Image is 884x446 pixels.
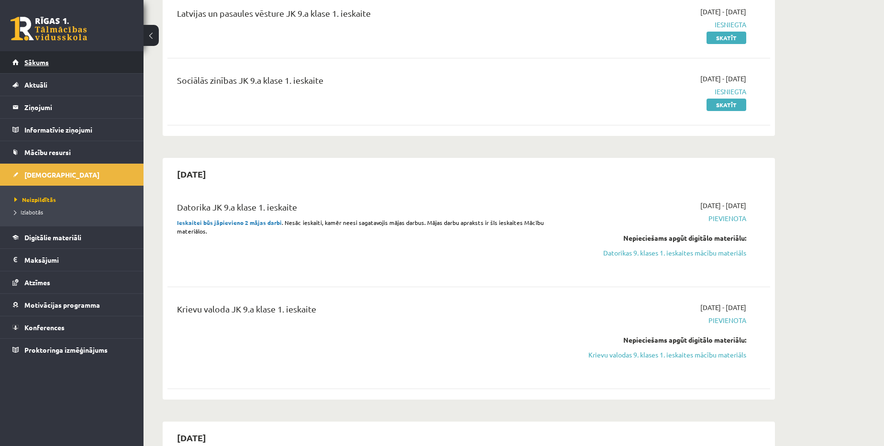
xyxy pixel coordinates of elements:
span: Pievienota [566,315,746,325]
span: Sākums [24,58,49,67]
a: Rīgas 1. Tālmācības vidusskola [11,17,87,41]
div: Latvijas un pasaules vēsture JK 9.a klase 1. ieskaite [177,7,552,24]
a: Maksājumi [12,249,132,271]
div: Krievu valoda JK 9.a klase 1. ieskaite [177,302,552,320]
legend: Informatīvie ziņojumi [24,119,132,141]
span: Motivācijas programma [24,301,100,309]
a: Mācību resursi [12,141,132,163]
a: Ziņojumi [12,96,132,118]
a: Neizpildītās [14,195,134,204]
span: Aktuāli [24,80,47,89]
span: [DEMOGRAPHIC_DATA] [24,170,99,179]
span: Mācību resursi [24,148,71,156]
span: Digitālie materiāli [24,233,81,242]
span: [DATE] - [DATE] [700,302,746,312]
a: Atzīmes [12,271,132,293]
legend: Maksājumi [24,249,132,271]
a: Sākums [12,51,132,73]
span: . Nesāc ieskaiti, kamēr neesi sagatavojis mājas darbus. Mājas darbu apraksts ir šīs ieskaites Māc... [177,219,544,235]
a: Digitālie materiāli [12,226,132,248]
span: Proktoringa izmēģinājums [24,346,108,354]
h2: [DATE] [167,163,216,185]
a: Konferences [12,316,132,338]
div: Nepieciešams apgūt digitālo materiālu: [566,233,746,243]
span: Iesniegta [566,20,746,30]
a: Skatīt [707,32,746,44]
a: Motivācijas programma [12,294,132,316]
a: Izlabotās [14,208,134,216]
a: Proktoringa izmēģinājums [12,339,132,361]
span: Iesniegta [566,87,746,97]
a: Datorikas 9. klases 1. ieskaites mācību materiāls [566,248,746,258]
div: Datorika JK 9.a klase 1. ieskaite [177,201,552,218]
div: Nepieciešams apgūt digitālo materiālu: [566,335,746,345]
strong: Ieskaitei būs jāpievieno 2 mājas darbi [177,219,282,226]
a: Skatīt [707,99,746,111]
a: [DEMOGRAPHIC_DATA] [12,164,132,186]
span: Izlabotās [14,208,43,216]
legend: Ziņojumi [24,96,132,118]
span: Konferences [24,323,65,332]
span: Pievienota [566,213,746,223]
span: [DATE] - [DATE] [700,74,746,84]
span: [DATE] - [DATE] [700,201,746,211]
span: Neizpildītās [14,196,56,203]
a: Aktuāli [12,74,132,96]
a: Krievu valodas 9. klases 1. ieskaites mācību materiāls [566,350,746,360]
span: Atzīmes [24,278,50,287]
span: [DATE] - [DATE] [700,7,746,17]
a: Informatīvie ziņojumi [12,119,132,141]
div: Sociālās zinības JK 9.a klase 1. ieskaite [177,74,552,91]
